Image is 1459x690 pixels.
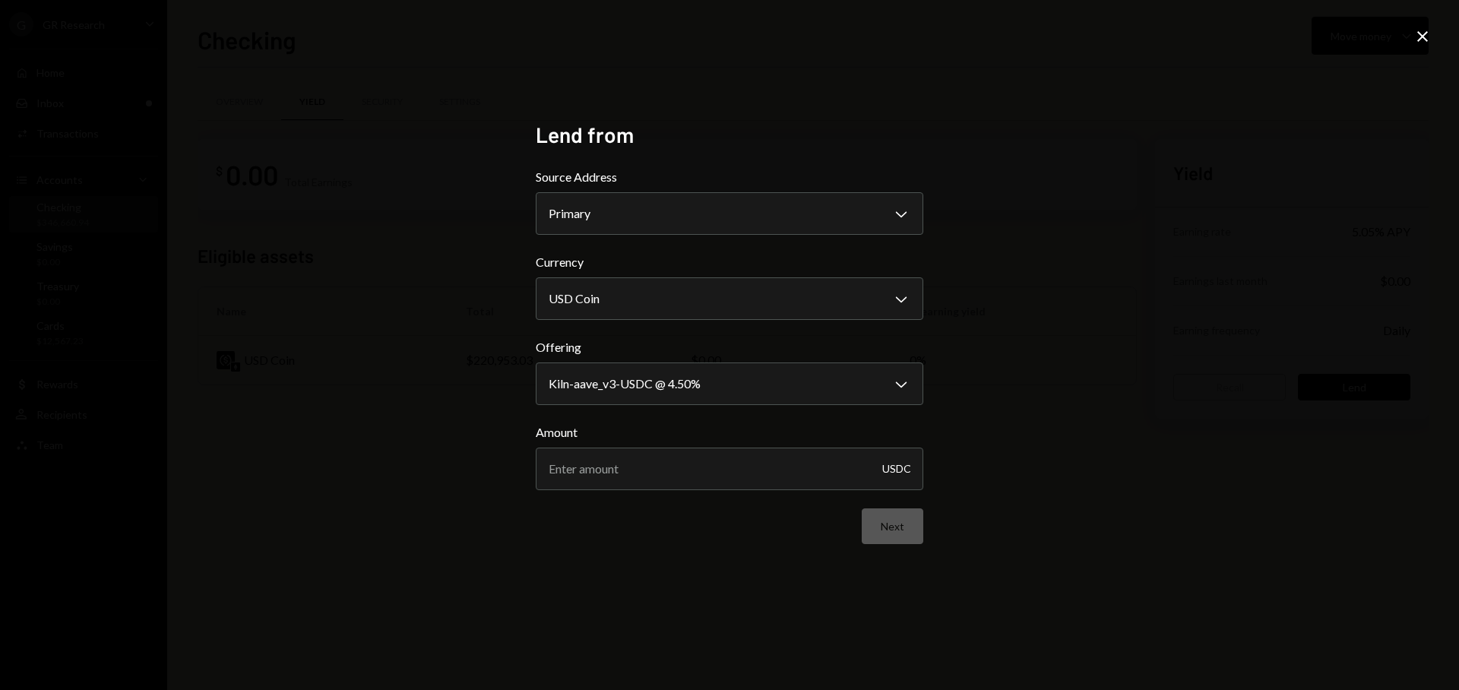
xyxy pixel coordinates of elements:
div: USDC [882,448,911,490]
input: Enter amount [536,448,923,490]
label: Currency [536,253,923,271]
label: Source Address [536,168,923,186]
button: Source Address [536,192,923,235]
label: Offering [536,338,923,356]
button: Offering [536,362,923,405]
label: Amount [536,423,923,442]
h2: Lend from [536,120,923,150]
button: Currency [536,277,923,320]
